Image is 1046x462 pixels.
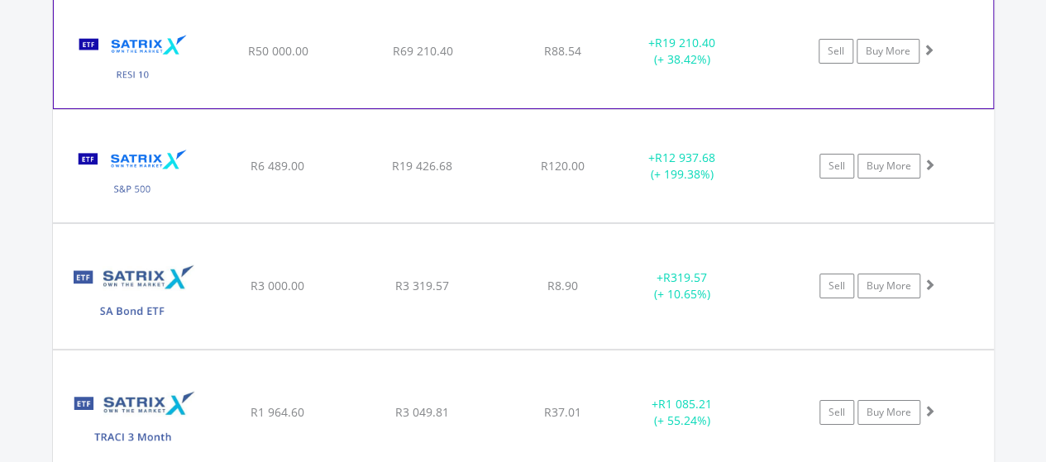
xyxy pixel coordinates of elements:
a: Buy More [857,400,920,425]
span: R3 319.57 [395,278,449,293]
a: Sell [819,400,854,425]
span: R319.57 [663,269,707,285]
span: R88.54 [544,43,581,59]
span: R19 210.40 [655,35,715,50]
a: Sell [819,154,854,179]
a: Buy More [857,274,920,298]
span: R8.90 [547,278,578,293]
span: R37.01 [544,404,581,420]
a: Sell [819,274,854,298]
a: Sell [819,39,853,64]
span: R120.00 [541,158,585,174]
span: R1 085.21 [658,396,712,412]
span: R19 426.68 [392,158,452,174]
span: R3 049.81 [395,404,449,420]
a: Buy More [857,39,919,64]
div: + (+ 38.42%) [619,35,743,68]
img: TFSA.STXGOV.png [61,245,203,344]
span: R3 000.00 [251,278,304,293]
a: Buy More [857,154,920,179]
img: TFSA.STX500.png [61,131,203,219]
span: R1 964.60 [251,404,304,420]
span: R6 489.00 [251,158,304,174]
span: R12 937.68 [655,150,715,165]
div: + (+ 55.24%) [620,396,745,429]
span: R50 000.00 [247,43,308,59]
div: + (+ 199.38%) [620,150,745,183]
span: R69 210.40 [392,43,452,59]
img: TFSA.STXRES.png [62,16,204,103]
div: + (+ 10.65%) [620,269,745,302]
